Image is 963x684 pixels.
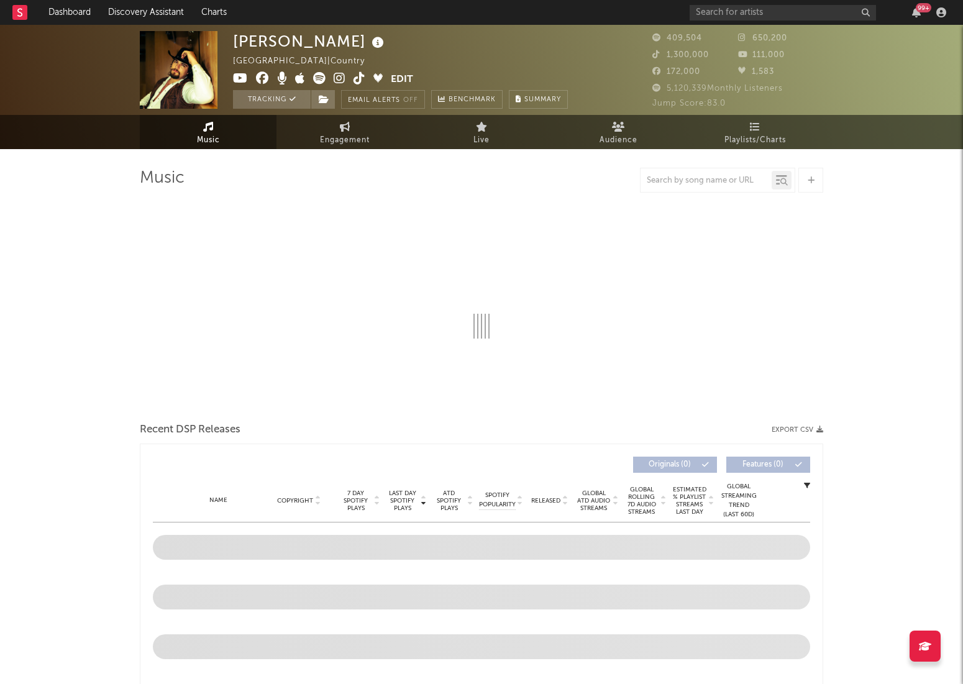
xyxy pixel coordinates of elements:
button: Summary [509,90,568,109]
input: Search by song name or URL [641,176,772,186]
span: Last Day Spotify Plays [386,490,419,512]
span: 1,583 [738,68,774,76]
button: Edit [391,72,413,88]
span: Benchmark [449,93,496,107]
span: 5,120,339 Monthly Listeners [652,84,783,93]
div: 99 + [916,3,931,12]
span: 172,000 [652,68,700,76]
div: [PERSON_NAME] [233,31,387,52]
span: Spotify Popularity [479,491,516,509]
span: Live [473,133,490,148]
span: 650,200 [738,34,787,42]
button: Export CSV [772,426,823,434]
div: [GEOGRAPHIC_DATA] | Country [233,54,379,69]
button: Originals(0) [633,457,717,473]
span: 1,300,000 [652,51,709,59]
span: Music [197,133,220,148]
a: Audience [550,115,687,149]
span: Audience [600,133,637,148]
input: Search for artists [690,5,876,21]
a: Music [140,115,276,149]
span: 7 Day Spotify Plays [339,490,372,512]
span: ATD Spotify Plays [432,490,465,512]
span: Engagement [320,133,370,148]
a: Engagement [276,115,413,149]
div: Name [178,496,259,505]
span: Features ( 0 ) [734,461,792,468]
span: 111,000 [738,51,785,59]
span: Playlists/Charts [724,133,786,148]
button: Tracking [233,90,311,109]
span: Jump Score: 83.0 [652,99,726,107]
a: Live [413,115,550,149]
span: Recent DSP Releases [140,422,240,437]
span: 409,504 [652,34,702,42]
span: Summary [524,96,561,103]
em: Off [403,97,418,104]
button: Features(0) [726,457,810,473]
span: Released [531,497,560,504]
a: Benchmark [431,90,503,109]
button: 99+ [912,7,921,17]
span: Global ATD Audio Streams [577,490,611,512]
button: Email AlertsOff [341,90,425,109]
span: Originals ( 0 ) [641,461,698,468]
a: Playlists/Charts [687,115,823,149]
span: Global Rolling 7D Audio Streams [624,486,659,516]
div: Global Streaming Trend (Last 60D) [720,482,757,519]
span: Estimated % Playlist Streams Last Day [672,486,706,516]
span: Copyright [277,497,313,504]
